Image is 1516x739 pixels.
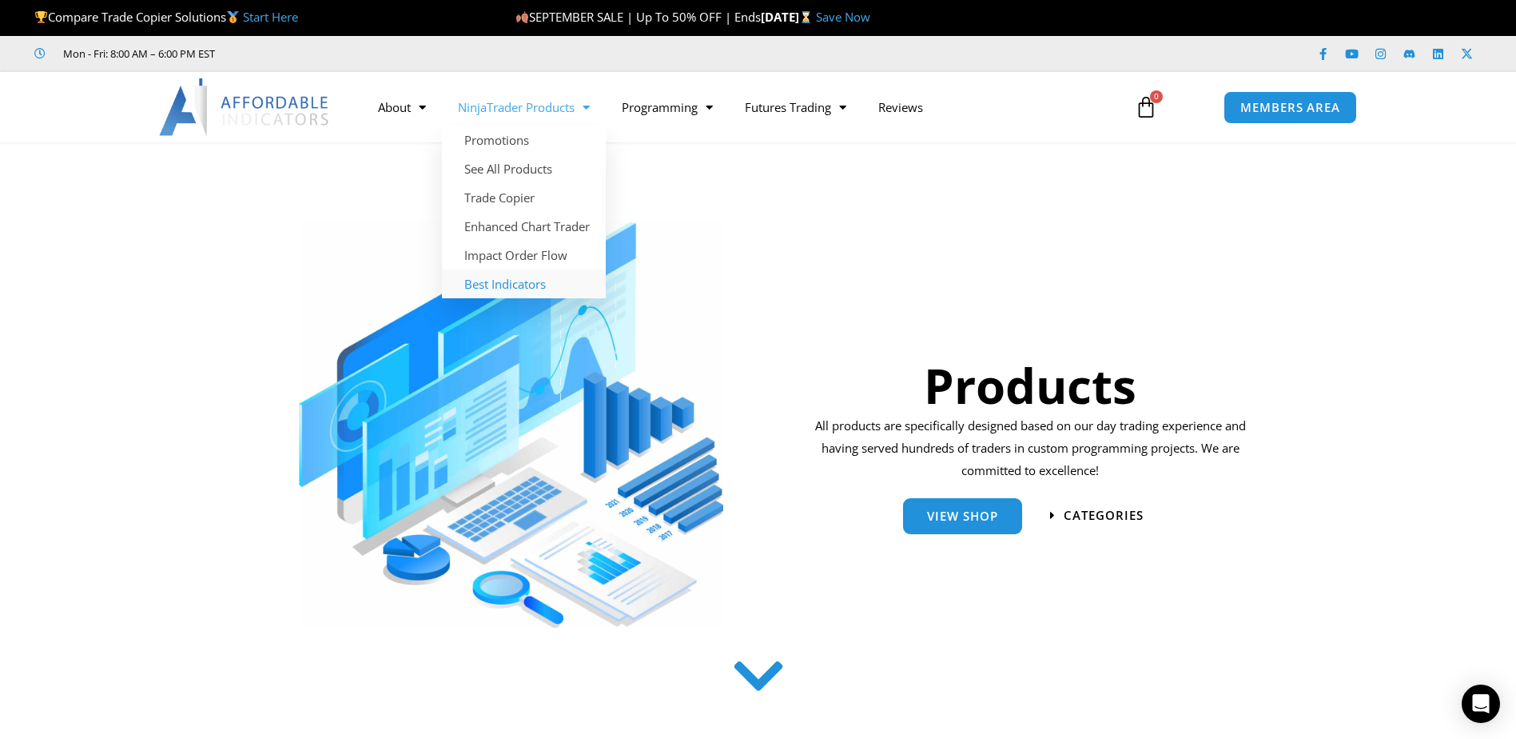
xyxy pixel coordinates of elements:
strong: [DATE] [761,9,816,25]
span: SEPTEMBER SALE | Up To 50% OFF | Ends [515,9,761,25]
a: See All Products [442,154,606,183]
img: 🏆 [35,11,47,23]
a: Impact Order Flow [442,241,606,270]
img: 🥇 [227,11,239,23]
h1: Products [810,352,1251,419]
img: LogoAI | Affordable Indicators – NinjaTrader [159,78,331,136]
span: categories [1064,509,1144,521]
a: categories [1050,509,1144,521]
a: Reviews [862,89,939,126]
a: Programming [606,89,729,126]
img: 🍂 [516,11,528,23]
a: Best Indicators [442,270,606,298]
span: MEMBERS AREA [1240,102,1340,114]
span: Mon - Fri: 8:00 AM – 6:00 PM EST [59,44,215,63]
a: Enhanced Chart Trader [442,212,606,241]
a: Save Now [816,9,870,25]
a: NinjaTrader Products [442,89,606,126]
a: Trade Copier [442,183,606,212]
a: Start Here [243,9,298,25]
a: MEMBERS AREA [1224,91,1357,124]
a: Promotions [442,126,606,154]
a: 0 [1111,84,1181,130]
p: All products are specifically designed based on our day trading experience and having served hund... [810,415,1251,482]
a: Futures Trading [729,89,862,126]
span: 0 [1150,90,1163,103]
span: View Shop [927,510,998,522]
nav: Menu [362,89,1116,126]
img: ProductsSection scaled | Affordable Indicators – NinjaTrader [299,222,723,628]
img: ⌛ [800,11,812,23]
iframe: Customer reviews powered by Trustpilot [237,46,477,62]
div: Open Intercom Messenger [1462,685,1500,723]
span: Compare Trade Copier Solutions [34,9,298,25]
ul: NinjaTrader Products [442,126,606,298]
a: View Shop [903,498,1022,534]
a: About [362,89,442,126]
